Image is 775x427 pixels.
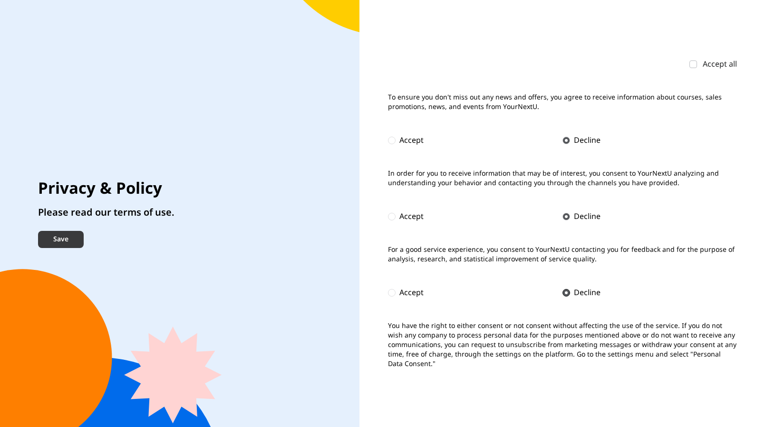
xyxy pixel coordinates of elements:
[38,179,174,199] h3: Privacy & Policy
[388,245,737,264] p: For a good service experience, you consent to YourNextU contacting you for feedback and for the p...
[399,211,424,222] div: Accept
[574,135,601,146] div: Decline
[399,135,424,146] div: Accept
[399,287,424,298] div: Accept
[38,231,84,248] button: Save
[38,206,174,219] p: Please read our terms of use.
[574,211,601,222] div: Decline
[574,287,601,298] div: Decline
[703,59,737,70] div: Accept all
[388,321,737,369] span: You have the right to either consent or not consent without affecting the use of the service. If ...
[388,169,737,188] p: In order for you to receive information that may be of interest, you consent to YourNextU analyzi...
[388,93,737,112] p: To ensure you don't miss out any news and offers, you agree to receive information about courses,...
